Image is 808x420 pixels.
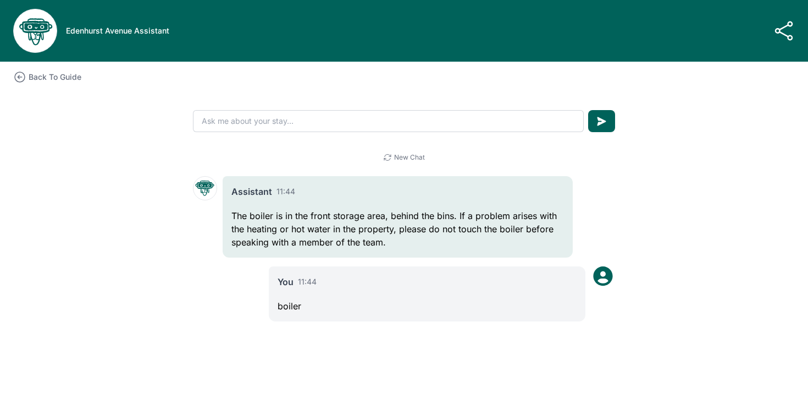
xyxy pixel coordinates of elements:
[231,209,564,249] p: The boiler is in the front storage area, behind the bins. If a problem arises with the heating or...
[13,70,81,84] a: Back To Guide
[231,185,272,198] span: Assistant
[276,186,295,197] span: 11:44
[383,153,425,162] button: New Chat
[193,110,584,132] input: Ask me about your stay...
[278,275,294,288] span: You
[66,25,169,36] h3: Edenhurst Avenue Assistant
[298,276,317,287] span: 11:44
[394,153,425,162] span: New Chat
[278,299,577,313] p: boiler
[29,72,81,83] h3: Back To Guide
